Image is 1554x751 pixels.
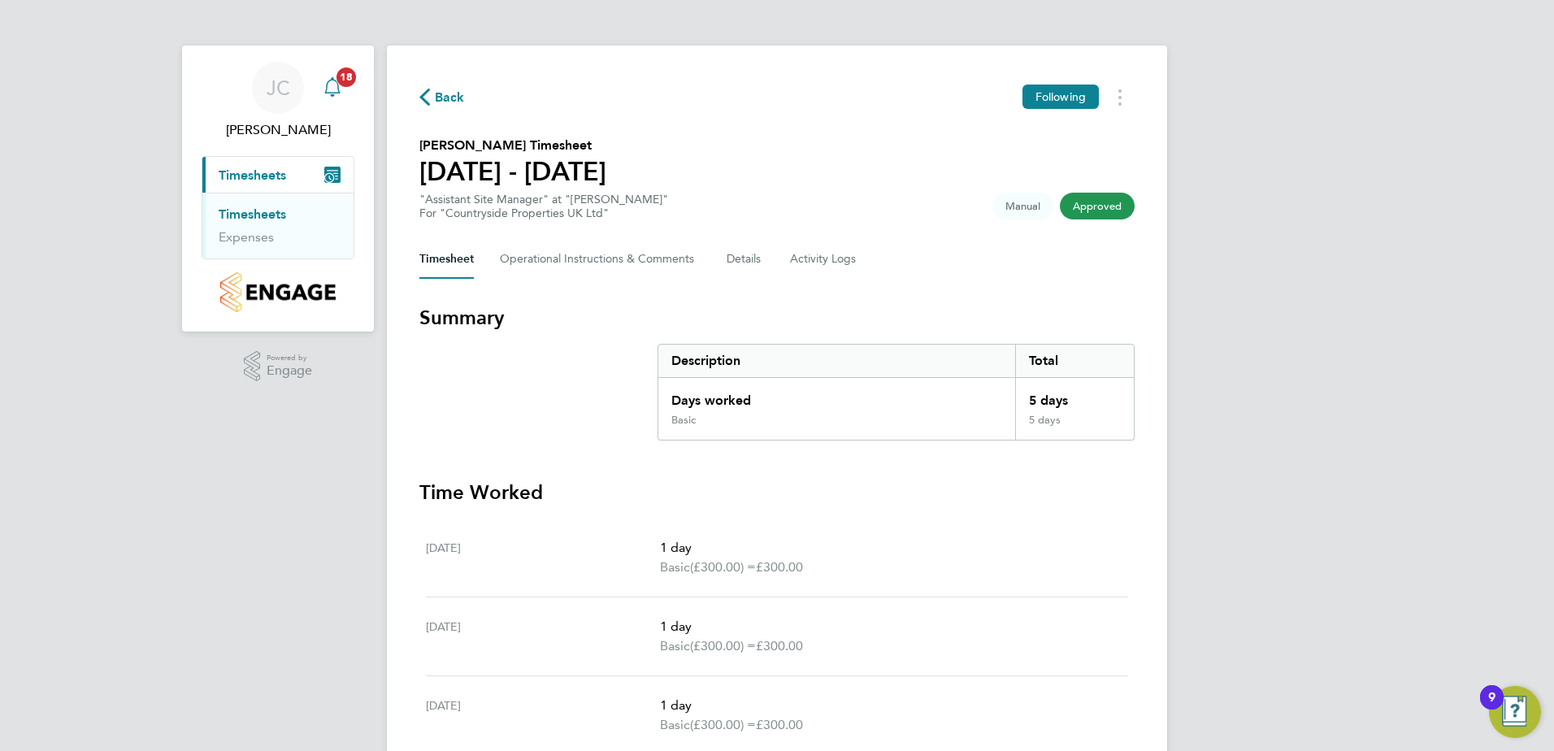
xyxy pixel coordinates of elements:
[419,136,606,155] h2: [PERSON_NAME] Timesheet
[244,351,313,382] a: Powered byEngage
[316,62,349,114] a: 18
[756,638,803,653] span: £300.00
[267,364,312,378] span: Engage
[419,87,465,107] button: Back
[660,617,1115,636] p: 1 day
[1489,686,1541,738] button: Open Resource Center, 9 new notifications
[267,351,312,365] span: Powered by
[419,193,668,220] div: "Assistant Site Manager" at "[PERSON_NAME]"
[1015,414,1134,440] div: 5 days
[419,305,1135,331] h3: Summary
[658,345,1015,377] div: Description
[219,229,274,245] a: Expenses
[690,638,756,653] span: (£300.00) =
[202,62,354,140] a: JC[PERSON_NAME]
[419,240,474,279] button: Timesheet
[500,240,701,279] button: Operational Instructions & Comments
[202,157,354,193] button: Timesheets
[690,717,756,732] span: (£300.00) =
[660,636,690,656] span: Basic
[1022,85,1099,109] button: Following
[202,120,354,140] span: John Cousins
[426,617,660,656] div: [DATE]
[690,559,756,575] span: (£300.00) =
[202,193,354,258] div: Timesheets
[1488,697,1495,718] div: 9
[992,193,1053,219] span: This timesheet was manually created.
[435,88,465,107] span: Back
[660,715,690,735] span: Basic
[660,538,1115,558] p: 1 day
[660,558,690,577] span: Basic
[219,206,286,222] a: Timesheets
[660,696,1115,715] p: 1 day
[1015,345,1134,377] div: Total
[219,167,286,183] span: Timesheets
[727,240,764,279] button: Details
[336,67,356,87] span: 18
[658,378,1015,414] div: Days worked
[790,240,858,279] button: Activity Logs
[756,559,803,575] span: £300.00
[426,538,660,577] div: [DATE]
[671,414,696,427] div: Basic
[220,272,335,312] img: countryside-properties-logo-retina.png
[267,77,290,98] span: JC
[426,696,660,735] div: [DATE]
[1015,378,1134,414] div: 5 days
[1035,89,1086,104] span: Following
[419,155,606,188] h1: [DATE] - [DATE]
[202,272,354,312] a: Go to home page
[419,206,668,220] div: For "Countryside Properties UK Ltd"
[756,717,803,732] span: £300.00
[658,344,1135,441] div: Summary
[1105,85,1135,110] button: Timesheets Menu
[182,46,374,332] nav: Main navigation
[419,480,1135,506] h3: Time Worked
[1060,193,1135,219] span: This timesheet has been approved.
